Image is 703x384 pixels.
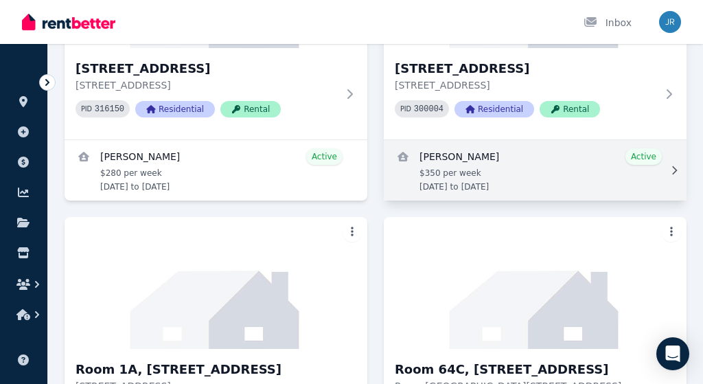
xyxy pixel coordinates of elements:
div: Open Intercom Messenger [656,337,689,370]
span: Residential [454,101,534,117]
img: Room 64C, 64 Bedford St [384,217,687,349]
div: Inbox [584,16,632,30]
span: Residential [135,101,215,117]
span: ORGANISE [11,76,54,85]
h3: [STREET_ADDRESS] [395,59,656,78]
a: View details for Ahmad Osama Fatik [384,140,687,201]
p: [STREET_ADDRESS] [395,78,656,92]
img: Room 1A, 301/7 Aspen St [65,217,367,349]
p: [STREET_ADDRESS] [76,78,337,92]
button: More options [662,223,681,242]
h3: Room 64C, [STREET_ADDRESS] [395,360,656,379]
h3: Room 1A, [STREET_ADDRESS] [76,360,337,379]
button: More options [343,223,362,242]
img: Jun Rey Lahoylahoy [659,11,681,33]
code: 300004 [414,104,443,114]
code: 316150 [95,104,124,114]
small: PID [81,105,92,113]
span: Rental [540,101,600,117]
h3: [STREET_ADDRESS] [76,59,337,78]
img: RentBetter [22,12,115,32]
span: Rental [220,101,281,117]
small: PID [400,105,411,113]
a: View details for Sanjeev Gurumurthi [65,140,367,201]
